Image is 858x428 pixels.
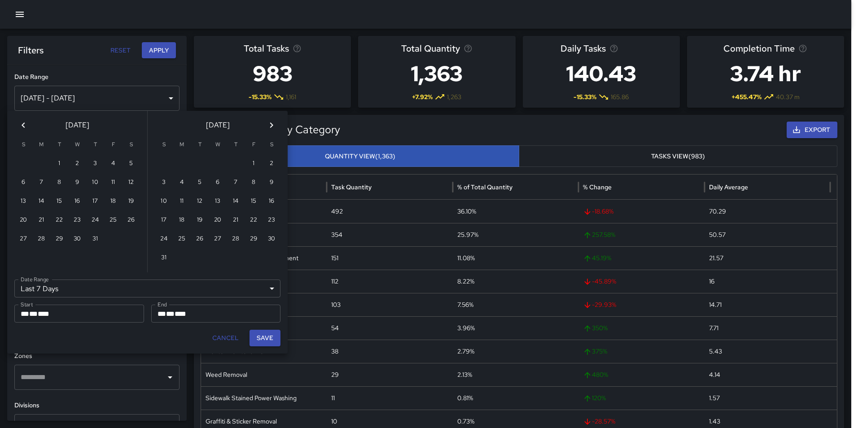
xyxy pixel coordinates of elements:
[68,230,86,248] button: 30
[15,136,31,154] span: Sunday
[166,310,175,317] span: Day
[209,330,242,346] button: Cancel
[210,136,226,154] span: Wednesday
[245,192,263,210] button: 15
[21,275,49,283] label: Date Range
[122,211,140,229] button: 26
[104,211,122,229] button: 25
[263,136,280,154] span: Saturday
[14,174,32,192] button: 6
[14,230,32,248] button: 27
[155,211,173,229] button: 17
[51,136,67,154] span: Tuesday
[32,192,50,210] button: 14
[32,230,50,248] button: 28
[174,136,190,154] span: Monday
[263,174,280,192] button: 9
[245,230,263,248] button: 29
[245,211,263,229] button: 22
[33,136,49,154] span: Monday
[227,174,245,192] button: 7
[122,155,140,173] button: 5
[14,211,32,229] button: 20
[50,192,68,210] button: 15
[250,330,280,346] button: Save
[123,136,139,154] span: Saturday
[227,230,245,248] button: 28
[156,136,172,154] span: Sunday
[68,192,86,210] button: 16
[209,192,227,210] button: 13
[173,211,191,229] button: 18
[227,192,245,210] button: 14
[263,155,280,173] button: 2
[158,310,166,317] span: Month
[104,192,122,210] button: 18
[228,136,244,154] span: Thursday
[122,174,140,192] button: 12
[50,211,68,229] button: 22
[14,192,32,210] button: 13
[38,310,49,317] span: Year
[173,230,191,248] button: 25
[32,211,50,229] button: 21
[192,136,208,154] span: Tuesday
[122,192,140,210] button: 19
[191,174,209,192] button: 5
[105,136,121,154] span: Friday
[50,155,68,173] button: 1
[32,174,50,192] button: 7
[206,119,230,131] span: [DATE]
[69,136,85,154] span: Wednesday
[209,211,227,229] button: 20
[14,116,32,134] button: Previous month
[209,174,227,192] button: 6
[263,211,280,229] button: 23
[227,211,245,229] button: 21
[263,116,280,134] button: Next month
[263,192,280,210] button: 16
[263,230,280,248] button: 30
[155,230,173,248] button: 24
[104,155,122,173] button: 4
[86,211,104,229] button: 24
[104,174,122,192] button: 11
[155,174,173,192] button: 3
[209,230,227,248] button: 27
[245,155,263,173] button: 1
[191,230,209,248] button: 26
[68,211,86,229] button: 23
[86,192,104,210] button: 17
[245,174,263,192] button: 8
[68,155,86,173] button: 2
[158,301,167,308] label: End
[50,174,68,192] button: 8
[14,280,280,297] div: Last 7 Days
[191,192,209,210] button: 12
[173,192,191,210] button: 11
[155,249,173,267] button: 31
[245,136,262,154] span: Friday
[173,174,191,192] button: 4
[29,310,38,317] span: Day
[21,301,33,308] label: Start
[86,174,104,192] button: 10
[86,155,104,173] button: 3
[191,211,209,229] button: 19
[21,310,29,317] span: Month
[66,119,89,131] span: [DATE]
[87,136,103,154] span: Thursday
[155,192,173,210] button: 10
[86,230,104,248] button: 31
[68,174,86,192] button: 9
[175,310,186,317] span: Year
[50,230,68,248] button: 29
